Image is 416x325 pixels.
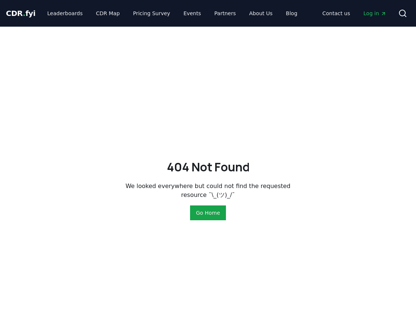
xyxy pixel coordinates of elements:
button: Go Home [190,205,226,220]
a: Leaderboards [41,7,89,20]
a: CDR Map [90,7,126,20]
a: Blog [280,7,303,20]
a: Partners [209,7,242,20]
a: Log in [358,7,392,20]
a: CDR.fyi [6,8,35,19]
p: We looked everywhere but could not find the requested resource ¯\_(ツ)_/¯ [125,182,291,200]
a: About Us [243,7,278,20]
h2: 404 Not Found [167,158,250,176]
span: CDR fyi [6,9,35,18]
a: Pricing Survey [127,7,176,20]
nav: Main [317,7,392,20]
span: Log in [363,10,386,17]
span: . [23,9,26,18]
a: Contact us [317,7,356,20]
a: Events [177,7,207,20]
nav: Main [41,7,303,20]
